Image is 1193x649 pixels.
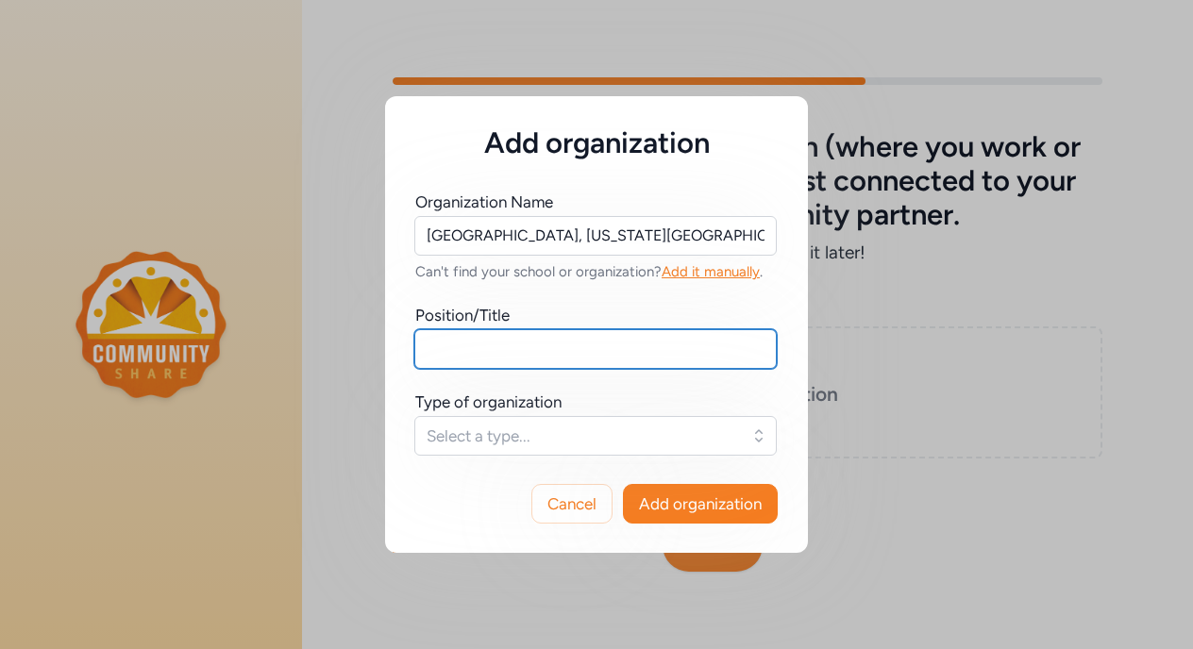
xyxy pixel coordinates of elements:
span: Cancel [547,492,596,515]
button: Select a type... [414,416,777,456]
div: Can't find your school or organization? . [415,262,778,281]
div: Organization Name [415,191,553,213]
span: Add it manually [662,263,760,280]
h5: Add organization [415,126,778,160]
span: Select a type... [427,424,738,447]
button: Cancel [531,484,613,524]
span: Add organization [639,492,762,515]
button: Add organization [623,484,778,524]
div: Type of organization [415,391,562,413]
input: Enter a name or address [414,216,777,256]
div: Position/Title [415,304,510,326]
